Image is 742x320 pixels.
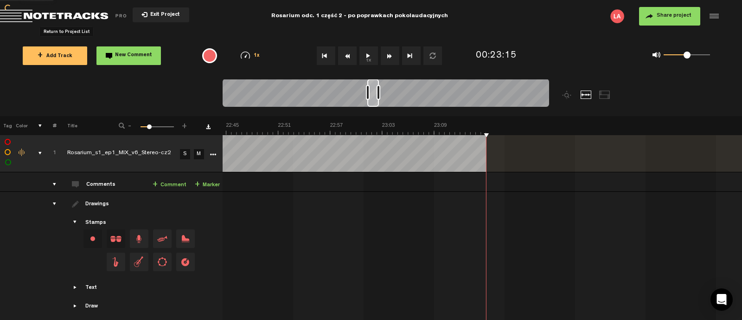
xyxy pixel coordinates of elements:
span: Drag and drop a stamp [153,253,172,271]
div: Comments [86,181,117,189]
span: Share project [657,13,691,19]
td: comments, stamps & drawings [28,135,42,172]
button: +Add Track [23,46,87,65]
span: Drag and drop a stamp [107,253,125,271]
div: Draw [85,303,98,311]
img: speedometer.svg [241,52,250,59]
div: Open Intercom Messenger [710,288,733,311]
button: Go to end [402,46,421,65]
div: Drawings [85,201,111,209]
span: New Comment [115,53,152,58]
a: Download comments [206,124,211,129]
a: Marker [195,180,220,190]
span: Drag and drop a stamp [153,229,172,248]
button: Go to beginning [317,46,335,65]
a: More [208,150,217,158]
a: M [194,149,204,159]
span: Return to Project List [44,30,90,34]
div: 00:23:15 [476,49,517,63]
span: Drag and drop a stamp [176,229,195,248]
td: Click to change the order number 1 [42,135,57,172]
span: - [126,122,134,127]
div: Stamps [85,219,106,227]
span: Drag and drop a stamp [107,229,125,248]
td: Click to edit the title Rosarium_s1_ep1_MIX_v6_Stereo-cz2 [57,135,177,172]
div: Rosarium odc. 1 część 2 - po poprawkach pokolaudacyjnych [271,5,448,28]
div: Rosarium odc. 1 część 2 - po poprawkach pokolaudacyjnych [240,5,480,28]
div: drawings [44,199,58,209]
span: Drag and drop a stamp [176,253,195,271]
button: Fast Forward [381,46,399,65]
span: Drag and drop a stamp [130,229,148,248]
td: Change the color of the waveform [14,135,28,172]
a: S [180,149,190,159]
img: letters [610,9,624,23]
span: Showcase text [72,284,79,291]
button: Exit Project [133,7,189,22]
div: Change stamp color.To change the color of an existing stamp, select the stamp on the right and th... [83,229,102,248]
button: Rewind [338,46,357,65]
button: 1x [359,46,378,65]
div: 1x [227,52,274,59]
td: comments [42,172,57,192]
span: Exit Project [147,13,180,18]
span: Showcase stamps [72,219,79,226]
span: 1x [254,53,260,59]
div: Change the color of the waveform [15,149,29,157]
span: + [195,181,200,189]
span: Showcase draw menu [72,302,79,310]
button: Share project [639,7,700,26]
div: comments [44,180,58,189]
span: + [181,122,188,127]
span: Add Track [38,54,72,59]
button: Loop [423,46,442,65]
div: Click to change the order number [44,149,58,158]
div: {{ tooltip_message }} [202,48,217,63]
th: Color [14,116,28,135]
div: Text [85,284,97,292]
span: + [38,52,43,59]
span: + [153,181,158,189]
button: New Comment [96,46,161,65]
div: Click to edit the title [67,149,188,158]
div: comments, stamps & drawings [29,149,44,158]
a: Comment [153,180,186,190]
th: Title [57,116,106,135]
th: # [42,116,57,135]
span: Drag and drop a stamp [130,253,148,271]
